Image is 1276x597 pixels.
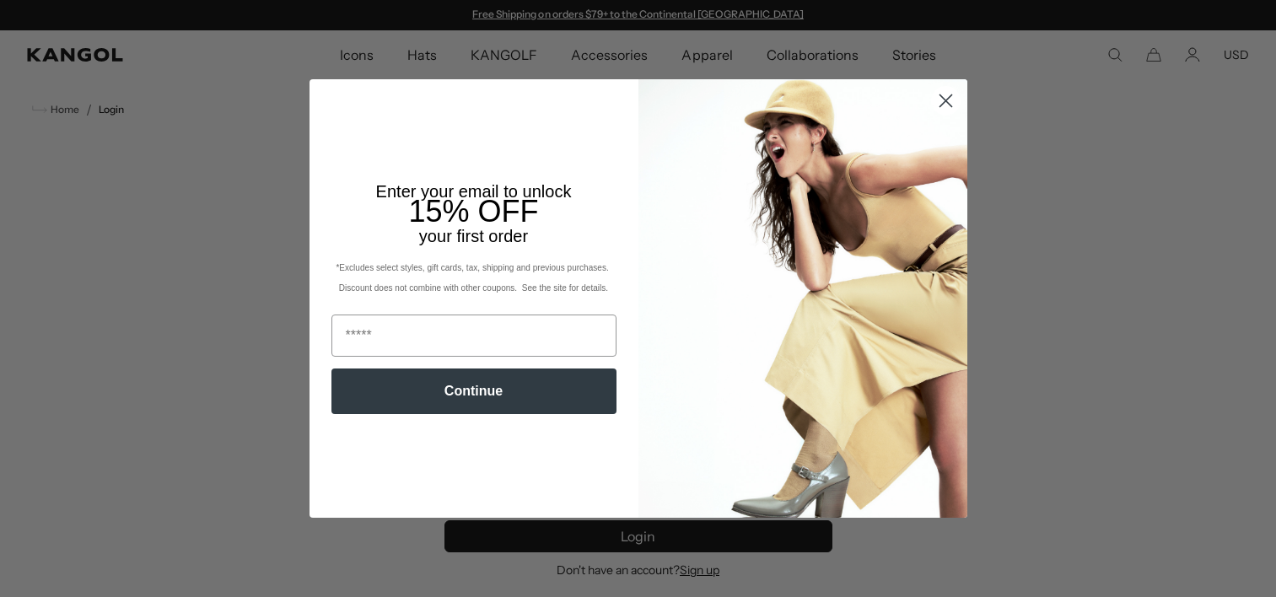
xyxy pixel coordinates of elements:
[931,86,961,116] button: Close dialog
[331,315,616,357] input: Email
[419,227,528,245] span: your first order
[638,79,967,518] img: 93be19ad-e773-4382-80b9-c9d740c9197f.jpeg
[408,194,538,229] span: 15% OFF
[376,182,572,201] span: Enter your email to unlock
[336,263,611,293] span: *Excludes select styles, gift cards, tax, shipping and previous purchases. Discount does not comb...
[331,368,616,414] button: Continue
